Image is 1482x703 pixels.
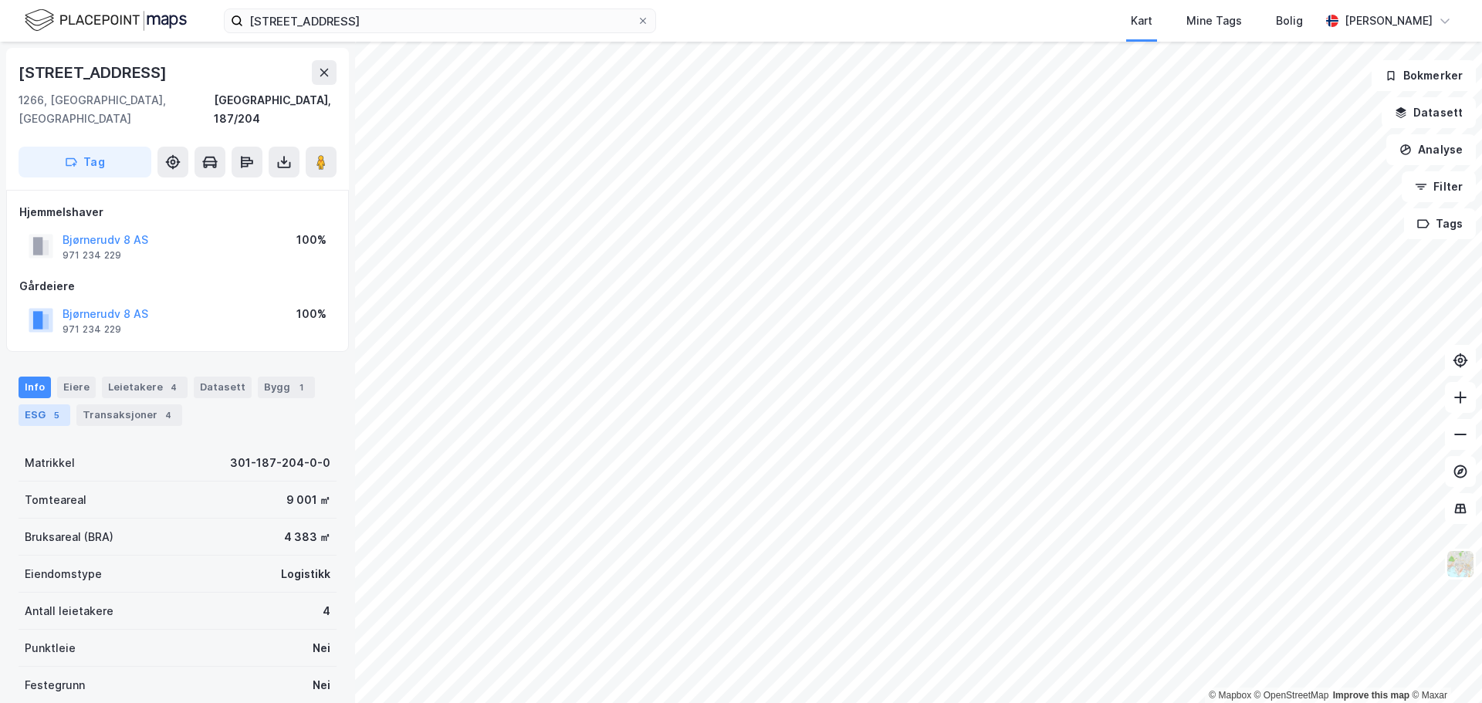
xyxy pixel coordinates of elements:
[25,454,75,472] div: Matrikkel
[19,60,170,85] div: [STREET_ADDRESS]
[1404,208,1476,239] button: Tags
[19,404,70,426] div: ESG
[1386,134,1476,165] button: Analyse
[63,249,121,262] div: 971 234 229
[25,7,187,34] img: logo.f888ab2527a4732fd821a326f86c7f29.svg
[19,203,336,221] div: Hjemmelshaver
[1186,12,1242,30] div: Mine Tags
[19,147,151,177] button: Tag
[194,377,252,398] div: Datasett
[286,491,330,509] div: 9 001 ㎡
[284,528,330,546] div: 4 383 ㎡
[25,565,102,583] div: Eiendomstype
[296,231,327,249] div: 100%
[1333,690,1409,701] a: Improve this map
[76,404,182,426] div: Transaksjoner
[1402,171,1476,202] button: Filter
[25,602,113,620] div: Antall leietakere
[323,602,330,620] div: 4
[1382,97,1476,128] button: Datasett
[25,491,86,509] div: Tomteareal
[1405,629,1482,703] iframe: Chat Widget
[243,9,637,32] input: Søk på adresse, matrikkel, gårdeiere, leietakere eller personer
[1209,690,1251,701] a: Mapbox
[1254,690,1329,701] a: OpenStreetMap
[1446,549,1475,579] img: Z
[1345,12,1433,30] div: [PERSON_NAME]
[19,91,214,128] div: 1266, [GEOGRAPHIC_DATA], [GEOGRAPHIC_DATA]
[293,380,309,395] div: 1
[166,380,181,395] div: 4
[19,277,336,296] div: Gårdeiere
[57,377,96,398] div: Eiere
[313,676,330,695] div: Nei
[161,407,176,423] div: 4
[1276,12,1303,30] div: Bolig
[25,528,113,546] div: Bruksareal (BRA)
[214,91,337,128] div: [GEOGRAPHIC_DATA], 187/204
[1131,12,1152,30] div: Kart
[49,407,64,423] div: 5
[230,454,330,472] div: 301-187-204-0-0
[258,377,315,398] div: Bygg
[25,676,85,695] div: Festegrunn
[281,565,330,583] div: Logistikk
[1372,60,1476,91] button: Bokmerker
[19,377,51,398] div: Info
[102,377,188,398] div: Leietakere
[313,639,330,657] div: Nei
[25,639,76,657] div: Punktleie
[296,305,327,323] div: 100%
[63,323,121,336] div: 971 234 229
